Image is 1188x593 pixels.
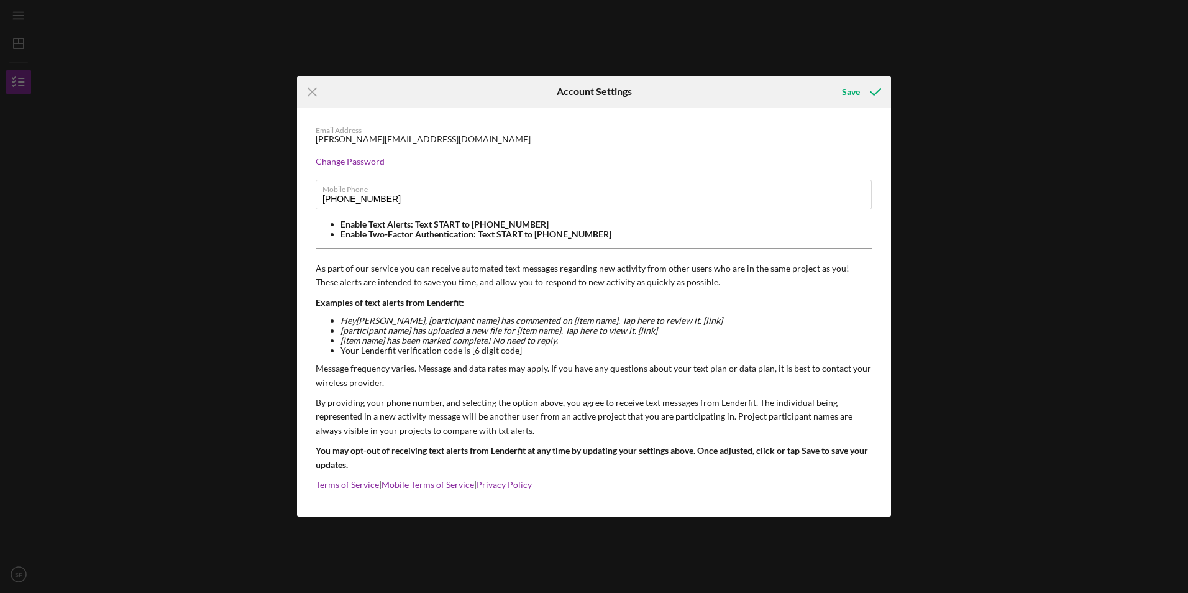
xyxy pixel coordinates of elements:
[316,444,872,472] p: You may opt-out of receiving text alerts from Lenderfit at any time by updating your settings abo...
[340,336,872,346] li: [item name] has been marked complete! No need to reply.
[842,80,860,104] div: Save
[340,346,872,356] li: Your Lenderfit verification code is [6 digit code]
[316,362,872,390] p: Message frequency varies. Message and data rates may apply. If you have any questions about your ...
[322,180,872,194] label: Mobile Phone
[340,219,872,229] li: Enable Text Alerts: Text START to [PHONE_NUMBER]
[316,478,872,492] p: | |
[477,479,532,490] a: Privacy Policy
[316,296,872,310] p: Examples of text alerts from Lenderfit:
[340,229,872,239] li: Enable Two-Factor Authentication: Text START to [PHONE_NUMBER]
[382,479,474,490] a: Mobile Terms of Service
[340,316,872,326] li: Hey [PERSON_NAME] , [participant name] has commented on [item name]. Tap here to review it. [link]
[316,134,531,144] div: [PERSON_NAME][EMAIL_ADDRESS][DOMAIN_NAME]
[340,326,872,336] li: [participant name] has uploaded a new file for [item name]. Tap here to view it. [link]
[557,86,632,97] h6: Account Settings
[316,396,872,438] p: By providing your phone number, and selecting the option above, you agree to receive text message...
[316,126,872,135] div: Email Address
[316,157,872,167] div: Change Password
[316,262,872,290] p: As part of our service you can receive automated text messages regarding new activity from other ...
[829,80,891,104] button: Save
[316,479,379,490] a: Terms of Service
